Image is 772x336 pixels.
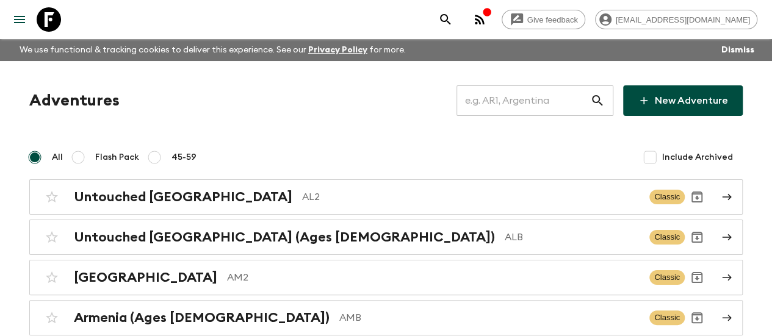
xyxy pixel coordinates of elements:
div: [EMAIL_ADDRESS][DOMAIN_NAME] [595,10,757,29]
span: Classic [649,310,685,325]
span: All [52,151,63,163]
button: Archive [685,306,709,330]
h2: Untouched [GEOGRAPHIC_DATA] (Ages [DEMOGRAPHIC_DATA]) [74,229,495,245]
a: Give feedback [502,10,585,29]
p: ALB [505,230,640,245]
p: AM2 [227,270,640,285]
a: New Adventure [623,85,743,116]
p: AL2 [302,190,640,204]
a: [GEOGRAPHIC_DATA]AM2ClassicArchive [29,260,743,295]
span: Give feedback [521,15,585,24]
button: Archive [685,225,709,249]
span: Flash Pack [95,151,139,163]
span: Classic [649,270,685,285]
button: Archive [685,265,709,290]
button: Dismiss [718,41,757,59]
a: Armenia (Ages [DEMOGRAPHIC_DATA])AMBClassicArchive [29,300,743,335]
input: e.g. AR1, Argentina [456,84,590,118]
span: Classic [649,190,685,204]
span: 45-59 [171,151,197,163]
p: AMB [339,310,640,325]
a: Untouched [GEOGRAPHIC_DATA] (Ages [DEMOGRAPHIC_DATA])ALBClassicArchive [29,220,743,255]
a: Privacy Policy [308,46,367,54]
button: search adventures [433,7,458,32]
span: Include Archived [662,151,733,163]
button: menu [7,7,32,32]
a: Untouched [GEOGRAPHIC_DATA]AL2ClassicArchive [29,179,743,215]
h2: Armenia (Ages [DEMOGRAPHIC_DATA]) [74,310,330,326]
span: [EMAIL_ADDRESS][DOMAIN_NAME] [609,15,757,24]
span: Classic [649,230,685,245]
h1: Adventures [29,88,120,113]
h2: Untouched [GEOGRAPHIC_DATA] [74,189,292,205]
p: We use functional & tracking cookies to deliver this experience. See our for more. [15,39,411,61]
h2: [GEOGRAPHIC_DATA] [74,270,217,285]
button: Archive [685,185,709,209]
